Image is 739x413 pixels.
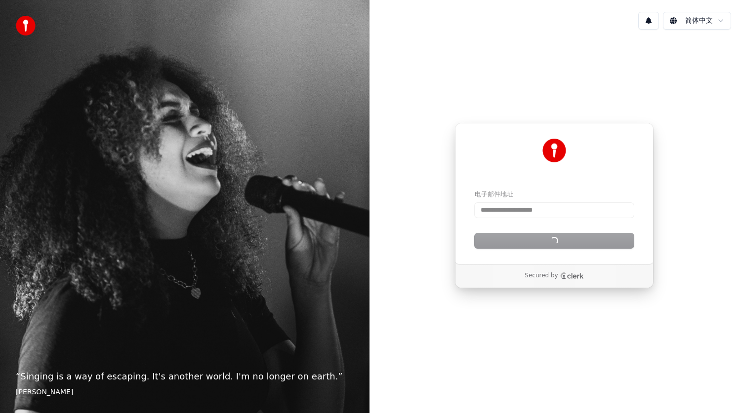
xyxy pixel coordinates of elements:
[16,370,354,383] p: “ Singing is a way of escaping. It's another world. I'm no longer on earth. ”
[16,387,354,397] footer: [PERSON_NAME]
[16,16,36,36] img: youka
[525,272,558,280] p: Secured by
[542,139,566,162] img: Youka
[560,272,584,279] a: Clerk logo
